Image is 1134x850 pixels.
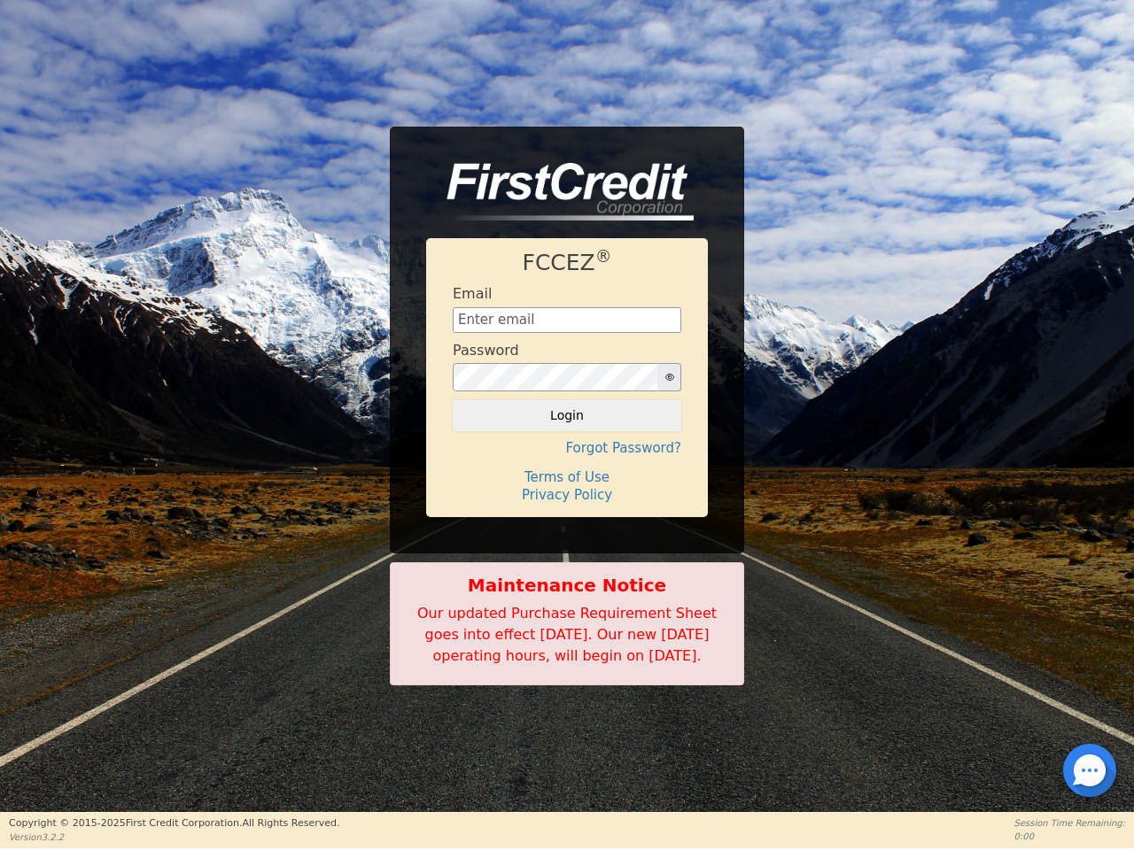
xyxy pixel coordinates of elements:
button: Login [453,400,681,430]
span: Our updated Purchase Requirement Sheet goes into effect [DATE]. Our new [DATE] operating hours, w... [417,605,717,664]
p: Copyright © 2015- 2025 First Credit Corporation. [9,816,339,831]
p: Session Time Remaining: [1014,816,1125,830]
h4: Terms of Use [453,469,681,485]
h4: Forgot Password? [453,440,681,456]
img: logo-CMu_cnol.png [426,163,694,221]
input: password [453,363,658,391]
sup: ® [595,247,612,266]
input: Enter email [453,307,681,334]
h4: Password [453,342,519,359]
h4: Email [453,285,492,302]
p: Version 3.2.2 [9,831,339,844]
span: All Rights Reserved. [242,817,339,829]
h1: FCCEZ [453,250,681,276]
h4: Privacy Policy [453,487,681,503]
b: Maintenance Notice [400,572,734,599]
p: 0:00 [1014,830,1125,843]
